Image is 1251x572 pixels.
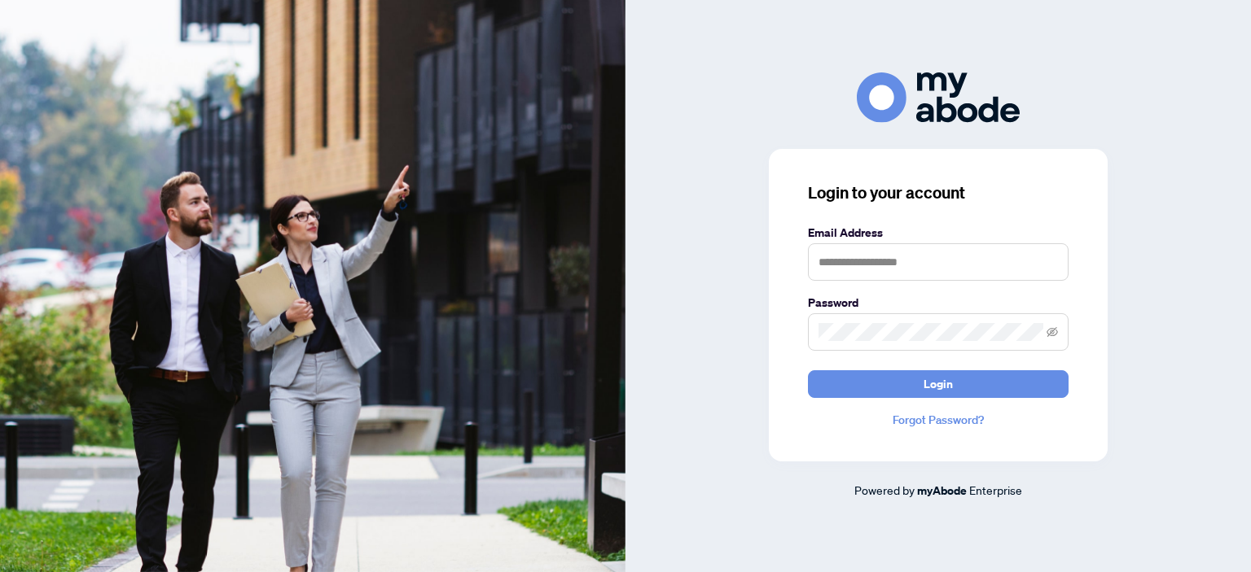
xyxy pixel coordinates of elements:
[808,224,1069,242] label: Email Address
[917,482,967,500] a: myAbode
[808,411,1069,429] a: Forgot Password?
[854,482,915,497] span: Powered by
[969,482,1022,497] span: Enterprise
[924,371,953,397] span: Login
[808,370,1069,398] button: Login
[857,72,1020,122] img: ma-logo
[808,294,1069,312] label: Password
[1047,326,1058,338] span: eye-invisible
[808,181,1069,204] h3: Login to your account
